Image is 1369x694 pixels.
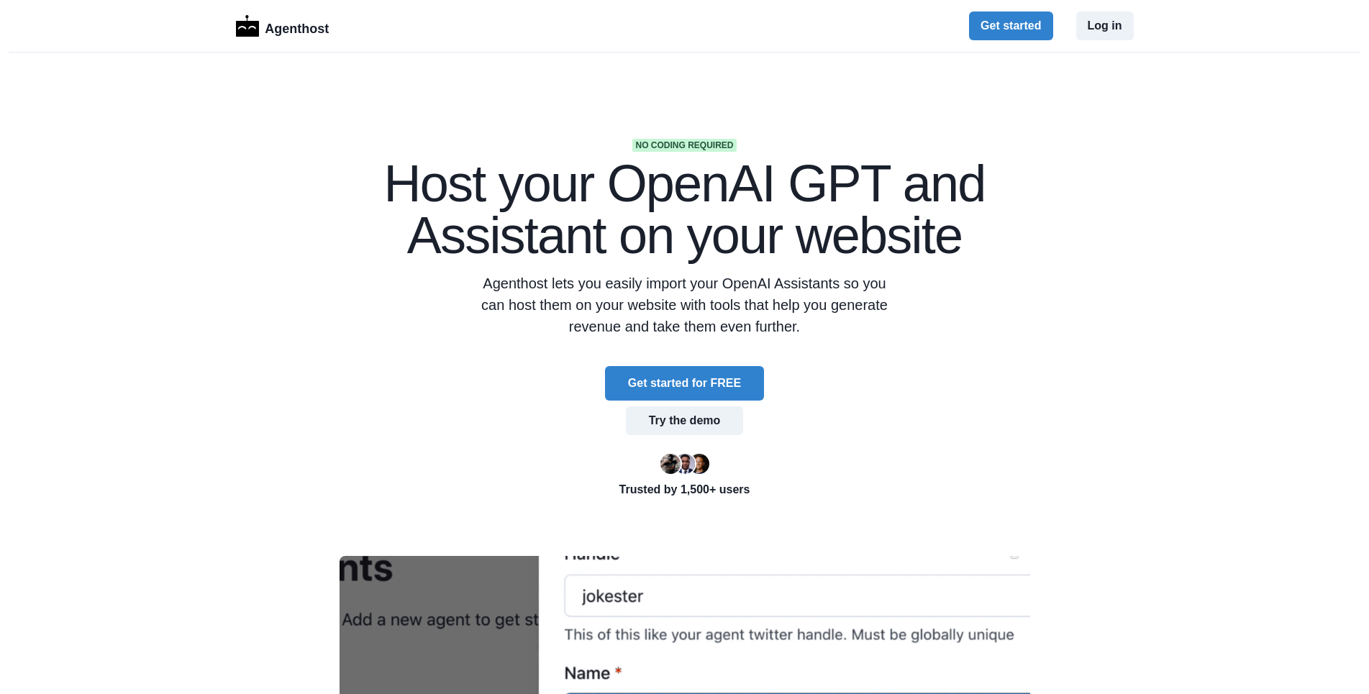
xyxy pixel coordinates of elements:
img: Kent Dodds [689,454,709,474]
img: Logo [236,15,260,37]
img: Segun Adebayo [675,454,695,474]
h1: Host your OpenAI GPT and Assistant on your website [340,157,1030,261]
p: Trusted by 1,500+ users [340,481,1030,498]
a: LogoAgenthost [236,14,329,39]
p: Agenthost lets you easily import your OpenAI Assistants so you can host them on your website with... [478,273,892,337]
button: Get started for FREE [605,366,764,401]
button: Get started [969,12,1052,40]
button: Log in [1076,12,1134,40]
span: No coding required [632,139,736,152]
p: Agenthost [265,14,329,39]
img: Ryan Florence [660,454,681,474]
button: Try the demo [626,406,744,435]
